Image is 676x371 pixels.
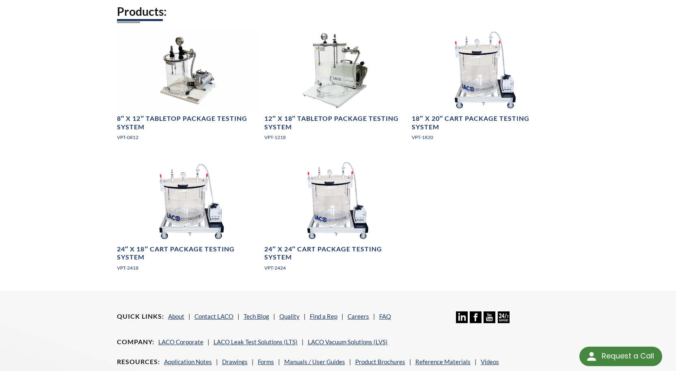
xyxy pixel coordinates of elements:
a: About [168,313,184,320]
a: Drawings [222,358,248,365]
a: Find a Rep [310,313,337,320]
p: VPT-2418 [117,264,259,272]
a: Tech Blog [244,313,269,320]
a: Videos [481,358,499,365]
p: VPT-1820 [412,133,554,141]
p: VPT-2424 [264,264,407,272]
p: VPT-1218 [264,133,407,141]
h4: 12″ x 18″ Tabletop Package Testing System [264,114,407,131]
a: LACO Corporate [158,338,203,345]
a: Forms [258,358,274,365]
a: FAQ [379,313,391,320]
div: Request a Call [579,347,662,366]
a: 18" x 20" Cart Package Testing System, front view18″ x 20″ Cart Package Testing SystemVPT-1820 [412,30,554,148]
a: 8" X 12" Tabletop Package Testing System, angled view8″ x 12″ Tabletop Package Testing SystemVPT-... [117,30,259,148]
a: LACO Vacuum Solutions (LVS) [308,338,388,345]
h4: Resources [117,358,160,366]
img: 24/7 Support Icon [498,311,510,323]
h4: Quick Links [117,312,164,321]
h2: Products: [117,4,559,19]
a: 12" x 18" Tabletop Package Testing Chamber, front view12″ x 18″ Tabletop Package Testing SystemVP... [264,30,407,148]
h4: 24″ x 24″ Cart Package Testing System [264,245,407,262]
a: Cart Package Testing System Acrylic Chamber and Vacuum Pump, front view24″ x 18″ Cart Package Tes... [117,161,259,278]
a: LACO Leak Test Solutions (LTS) [214,338,298,345]
h4: Company [117,338,154,346]
a: Contact LACO [194,313,233,320]
h4: 8″ x 12″ Tabletop Package Testing System [117,114,259,131]
p: VPT-0812 [117,133,259,141]
a: 24/7 Support [498,317,510,324]
a: Cart Package Testing System Acrylic Chamber, front view 24″ x 24″ Cart Package Testing SystemVPT-... [264,161,407,278]
a: Quality [279,313,300,320]
a: Application Notes [164,358,212,365]
h4: 24″ x 18″ Cart Package Testing System [117,245,259,262]
a: Careers [348,313,369,320]
a: Manuals / User Guides [284,358,345,365]
div: Request a Call [602,347,654,365]
img: round button [585,350,598,363]
a: Reference Materials [415,358,471,365]
h4: 18″ x 20″ Cart Package Testing System [412,114,554,131]
a: Product Brochures [355,358,405,365]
